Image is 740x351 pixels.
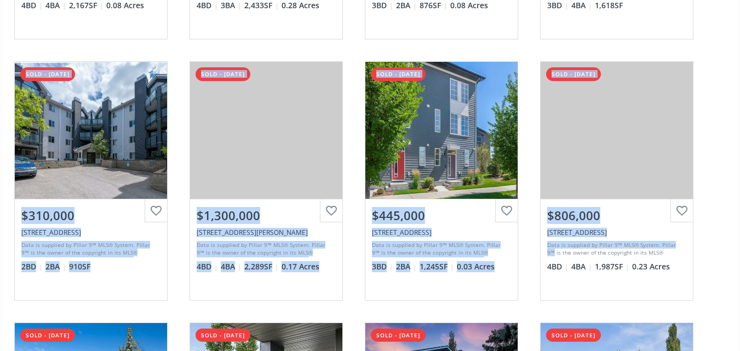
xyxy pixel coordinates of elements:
span: 0.23 Acres [632,261,670,272]
a: sold - [DATE]$1,300,000[STREET_ADDRESS][PERSON_NAME]Data is supplied by Pillar 9™ MLS® System. Pi... [179,50,354,311]
div: 30 Sierra Morena Mews SW #117, Calgary, AB T3H 3K7 [21,228,160,237]
span: 2 BD [21,261,43,272]
div: 922 Walgrove Boulevard SE, Calgary, AB T2X 4C2 [372,228,511,237]
div: Data is supplied by Pillar 9™ MLS® System. Pillar 9™ is the owner of the copyright in its MLS® Sy... [372,241,508,257]
a: sold - [DATE]$806,000[STREET_ADDRESS]Data is supplied by Pillar 9™ MLS® System. Pillar 9™ is the ... [529,50,704,311]
span: 2 BA [396,261,417,272]
span: 1,987 SF [595,261,629,272]
span: 4 BD [197,261,218,272]
div: Data is supplied by Pillar 9™ MLS® System. Pillar 9™ is the owner of the copyright in its MLS® Sy... [197,241,333,257]
span: 2,289 SF [244,261,279,272]
span: 2 BA [45,261,66,272]
span: 4 BD [547,261,569,272]
span: 1,245 SF [420,261,454,272]
a: sold - [DATE]$445,000[STREET_ADDRESS]Data is supplied by Pillar 9™ MLS® System. Pillar 9™ is the ... [354,50,529,311]
div: $445,000 [372,207,511,224]
div: Data is supplied by Pillar 9™ MLS® System. Pillar 9™ is the owner of the copyright in its MLS® Sy... [547,241,684,257]
span: 910 SF [69,261,90,272]
a: sold - [DATE]$310,000[STREET_ADDRESS]Data is supplied by Pillar 9™ MLS® System. Pillar 9™ is the ... [3,50,179,311]
div: $806,000 [547,207,686,224]
div: Data is supplied by Pillar 9™ MLS® System. Pillar 9™ is the owner of the copyright in its MLS® Sy... [21,241,158,257]
span: 4 BA [571,261,592,272]
span: 3 BD [372,261,393,272]
span: 0.17 Acres [282,261,319,272]
div: 16 Sunmount Green SE, Calgary, AB T2X 2B2 [547,228,686,237]
div: 1028 Kerfoot Crescent SW, Calgary, AB T2V 2M7 [197,228,336,237]
span: 4 BA [221,261,242,272]
span: 0.03 Acres [457,261,495,272]
div: $310,000 [21,207,160,224]
div: $1,300,000 [197,207,336,224]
